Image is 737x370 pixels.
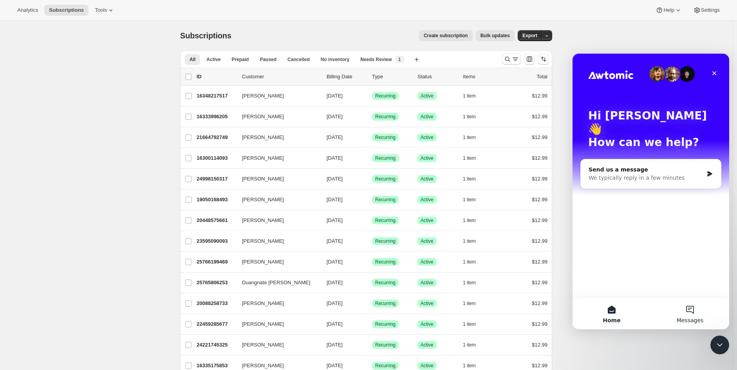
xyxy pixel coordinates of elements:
span: Cancelled [287,56,310,63]
iframe: Intercom live chat [573,54,729,329]
div: Items [463,73,502,81]
span: Needs Review [360,56,392,63]
p: Status [417,73,457,81]
p: Billing Date [327,73,366,81]
span: Active [421,238,434,244]
span: 1 item [463,259,476,265]
span: Active [421,321,434,327]
span: Tools [95,7,107,13]
p: 25765806253 [197,279,236,287]
span: [PERSON_NAME] [242,154,284,162]
p: 24221745325 [197,341,236,349]
span: $12.99 [532,280,547,285]
span: [PERSON_NAME] [242,196,284,204]
div: 24998150317[PERSON_NAME][DATE]SuccessRecurringSuccessActive1 item$12.99 [197,173,547,184]
button: Customize table column order and visibility [524,54,535,65]
span: $12.99 [532,342,547,348]
span: 1 item [463,93,476,99]
p: 16300114093 [197,154,236,162]
span: Active [421,217,434,224]
div: 16333996205[PERSON_NAME][DATE]SuccessRecurringSuccessActive1 item$12.99 [197,111,547,122]
span: Duangnate [PERSON_NAME] [242,279,310,287]
button: [PERSON_NAME] [237,110,316,123]
span: [PERSON_NAME] [242,237,284,245]
span: [PERSON_NAME] [242,362,284,370]
span: 1 item [463,217,476,224]
span: Active [206,56,220,63]
button: Analytics [13,5,43,16]
span: 1 item [463,114,476,120]
span: [DATE] [327,114,343,119]
span: Subscriptions [49,7,84,13]
span: 1 item [463,238,476,244]
button: [PERSON_NAME] [237,235,316,247]
button: [PERSON_NAME] [237,256,316,268]
p: 21664792749 [197,134,236,141]
span: $12.99 [532,259,547,265]
span: [DATE] [327,155,343,161]
span: [PERSON_NAME] [242,217,284,224]
span: 1 item [463,280,476,286]
span: Recurring [375,300,396,307]
span: [PERSON_NAME] [242,320,284,328]
span: $12.99 [532,176,547,182]
span: Active [421,176,434,182]
button: [PERSON_NAME] [237,318,316,330]
button: Create subscription [419,30,473,41]
button: 1 item [463,236,484,247]
span: $12.99 [532,93,547,99]
span: Recurring [375,363,396,369]
button: [PERSON_NAME] [237,297,316,310]
span: Recurring [375,280,396,286]
button: 1 item [463,132,484,143]
p: 20448575661 [197,217,236,224]
button: [PERSON_NAME] [237,214,316,227]
span: 1 item [463,300,476,307]
span: $12.99 [532,155,547,161]
span: Paused [260,56,276,63]
span: 1 item [463,321,476,327]
p: 16335175853 [197,362,236,370]
p: Total [537,73,547,81]
div: 16348217517[PERSON_NAME][DATE]SuccessRecurringSuccessActive1 item$12.99 [197,90,547,101]
span: Settings [701,7,720,13]
button: Help [651,5,686,16]
span: 1 item [463,197,476,203]
span: Active [421,197,434,203]
span: 1 item [463,155,476,161]
span: [PERSON_NAME] [242,134,284,141]
button: 1 item [463,256,484,267]
span: Active [421,114,434,120]
span: $12.99 [532,197,547,202]
button: Bulk updates [476,30,515,41]
div: 24221745325[PERSON_NAME][DATE]SuccessRecurringSuccessActive1 item$12.99 [197,339,547,350]
p: 23595090093 [197,237,236,245]
span: [DATE] [327,176,343,182]
span: Recurring [375,259,396,265]
span: Active [421,155,434,161]
p: 19050168493 [197,196,236,204]
p: 16333996205 [197,113,236,121]
button: 1 item [463,215,484,226]
span: [DATE] [327,280,343,285]
p: 16348217517 [197,92,236,100]
button: 1 item [463,111,484,122]
div: 16300114093[PERSON_NAME][DATE]SuccessRecurringSuccessActive1 item$12.99 [197,153,547,164]
span: [DATE] [327,217,343,223]
span: Recurring [375,176,396,182]
span: 1 item [463,342,476,348]
span: Recurring [375,342,396,348]
span: [DATE] [327,363,343,368]
button: Settings [688,5,724,16]
span: Recurring [375,321,396,327]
